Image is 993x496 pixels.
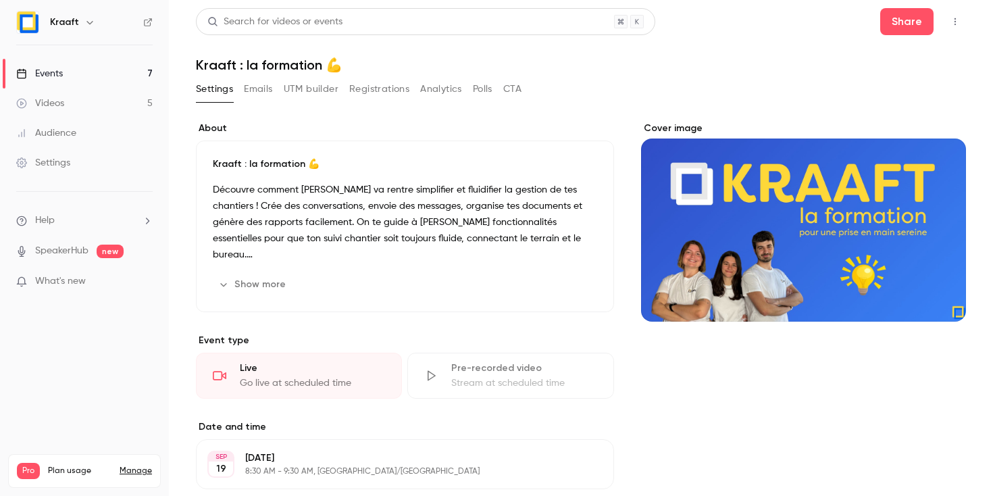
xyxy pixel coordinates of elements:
iframe: Noticeable Trigger [136,276,153,288]
div: LiveGo live at scheduled time [196,353,402,399]
div: Stream at scheduled time [451,376,596,390]
button: Analytics [420,78,462,100]
p: [DATE] [245,451,542,465]
span: new [97,245,124,258]
p: 8:30 AM - 9:30 AM, [GEOGRAPHIC_DATA]/[GEOGRAPHIC_DATA] [245,466,542,477]
a: SpeakerHub [35,244,88,258]
button: Settings [196,78,233,100]
p: Kraaft : la formation 💪 [213,157,597,171]
div: Pre-recorded video [451,362,596,375]
button: UTM builder [284,78,338,100]
button: Polls [473,78,492,100]
h6: Kraaft [50,16,79,29]
img: Kraaft [17,11,39,33]
a: Manage [120,466,152,476]
div: Settings [16,156,70,170]
span: Help [35,214,55,228]
div: Events [16,67,63,80]
div: Videos [16,97,64,110]
div: Live [240,362,385,375]
p: 19 [216,462,226,476]
div: Go live at scheduled time [240,376,385,390]
button: Show more [213,274,294,295]
p: Découvre comment [PERSON_NAME] va rentre simplifier et fluidifier la gestion de tes chantiers ! C... [213,182,597,263]
button: CTA [503,78,521,100]
button: Share [880,8,934,35]
button: Emails [244,78,272,100]
div: Search for videos or events [207,15,342,29]
label: Cover image [641,122,966,135]
h1: Kraaft : la formation 💪 [196,57,966,73]
li: help-dropdown-opener [16,214,153,228]
span: Plan usage [48,466,111,476]
section: Cover image [641,122,966,322]
label: About [196,122,614,135]
p: Event type [196,334,614,347]
span: Pro [17,463,40,479]
div: Audience [16,126,76,140]
div: SEP [209,452,233,462]
label: Date and time [196,420,614,434]
button: Registrations [349,78,409,100]
div: Pre-recorded videoStream at scheduled time [407,353,613,399]
span: What's new [35,274,86,289]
